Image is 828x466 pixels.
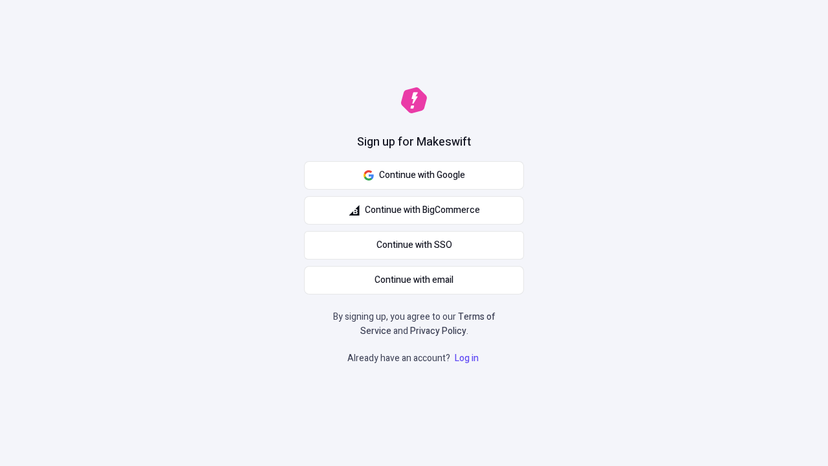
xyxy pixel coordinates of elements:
button: Continue with BigCommerce [304,196,524,225]
a: Privacy Policy [410,324,466,338]
span: Continue with Google [379,168,465,183]
a: Terms of Service [360,310,496,338]
a: Log in [452,351,481,365]
button: Continue with email [304,266,524,294]
span: Continue with email [375,273,453,287]
a: Continue with SSO [304,231,524,260]
h1: Sign up for Makeswift [357,134,471,151]
button: Continue with Google [304,161,524,190]
span: Continue with BigCommerce [365,203,480,217]
p: By signing up, you agree to our and . [329,310,499,338]
p: Already have an account? [347,351,481,366]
